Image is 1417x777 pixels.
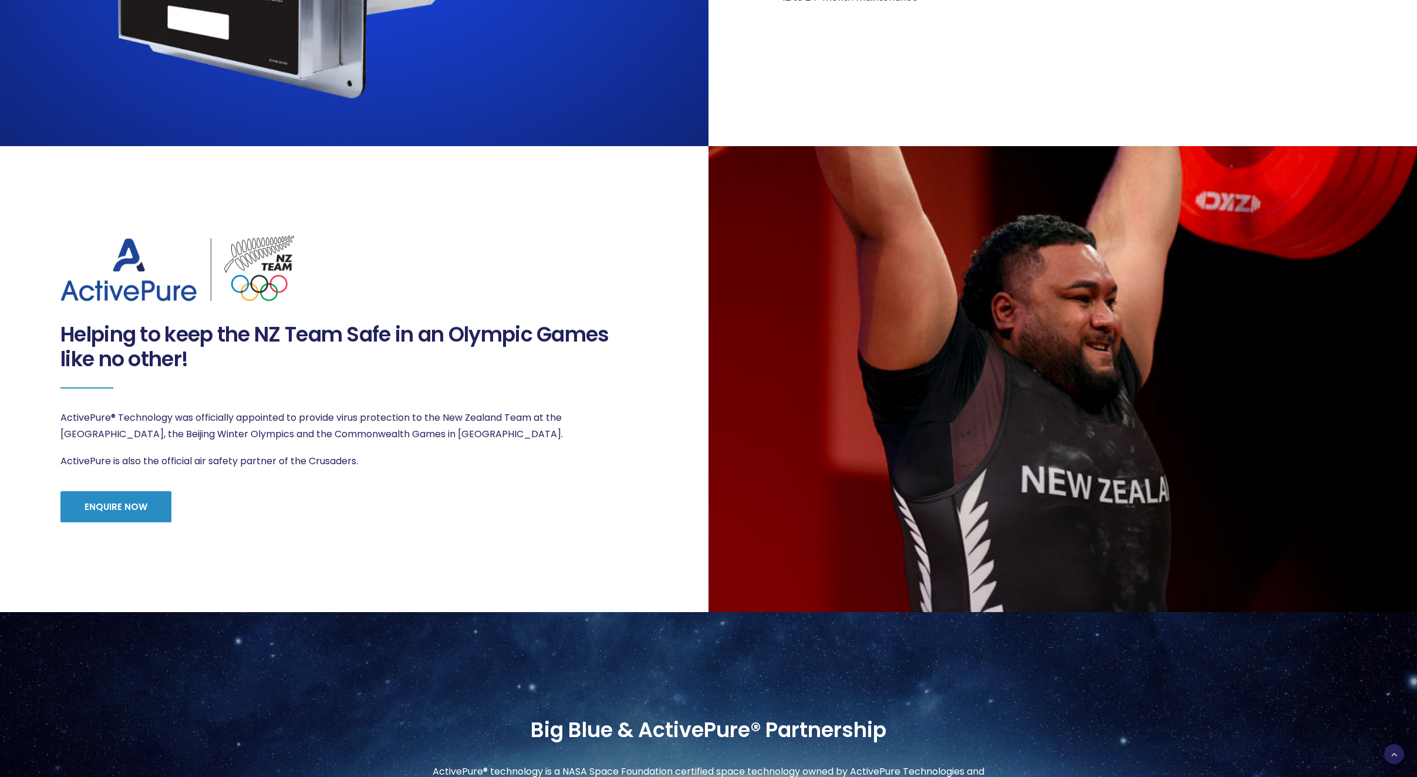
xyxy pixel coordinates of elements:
[60,410,645,442] p: ActivePure® Technology was officially appointed to provide virus protection to the New Zealand Te...
[531,718,886,742] span: Big Blue & ActivePure® Partnership
[60,322,645,371] span: Helping to keep the NZ Team Safe in an Olympic Games like no other!
[60,453,645,469] p: ActivePure is also the official air safety partner of the Crusaders.
[60,491,171,522] a: ENQUIRE NOW
[1340,700,1401,761] iframe: Chatbot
